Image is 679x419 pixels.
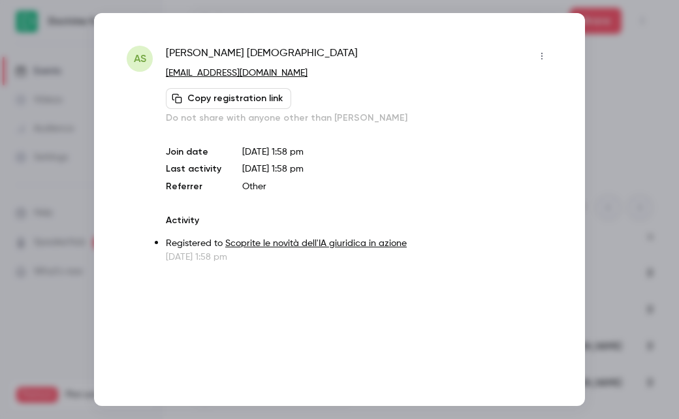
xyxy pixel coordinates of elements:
p: Other [242,180,552,193]
span: [PERSON_NAME] [DEMOGRAPHIC_DATA] [166,46,358,67]
p: [DATE] 1:58 pm [242,146,552,159]
p: Do not share with anyone other than [PERSON_NAME] [166,112,552,125]
span: [DATE] 1:58 pm [242,164,304,174]
p: Referrer [166,180,221,193]
span: AS [134,51,146,67]
a: Scoprite le novità dell'IA giuridica in azione [225,239,407,248]
p: Activity [166,214,552,227]
p: Registered to [166,237,552,251]
p: [DATE] 1:58 pm [166,251,552,264]
p: Last activity [166,163,221,176]
p: Join date [166,146,221,159]
button: Copy registration link [166,88,291,109]
a: [EMAIL_ADDRESS][DOMAIN_NAME] [166,69,308,78]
